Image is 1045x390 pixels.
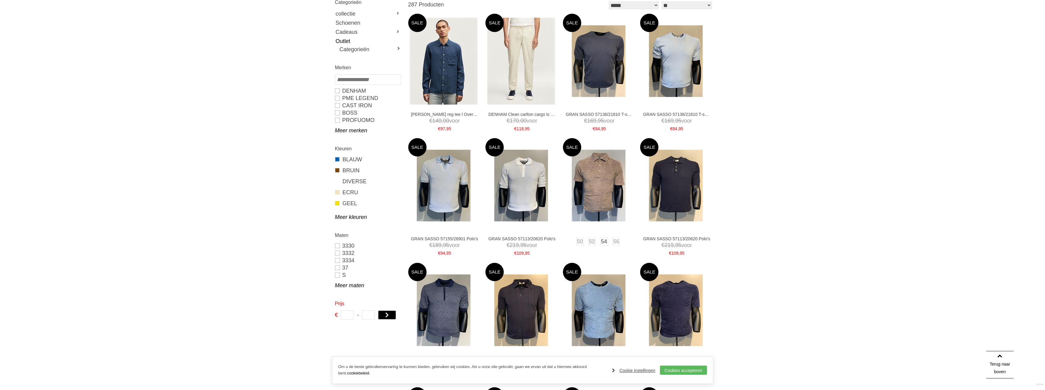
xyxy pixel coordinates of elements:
span: 95 [446,251,451,256]
a: Meer kleuren [335,213,401,221]
a: [PERSON_NAME] reg tee l Overhemden [411,112,478,117]
a: Cookies accepteren [660,366,707,375]
span: , [445,126,446,131]
span: , [674,118,675,124]
span: € [429,118,432,124]
a: DENHAM [335,87,401,95]
span: 95 [443,242,449,248]
span: 00 [521,118,527,124]
img: DENHAM Clean carlton cargo tc Broeken en Pantalons [487,18,555,105]
span: , [674,242,675,248]
span: , [677,126,679,131]
span: 219 [510,242,519,248]
img: GRAN SASSO 57136/21810 T-shirts [649,25,703,97]
p: Om u de beste gebruikerservaring te kunnen bieden, gebruiken wij cookies. Als u onze site gebruik... [338,364,606,377]
span: voor [411,242,478,249]
span: , [524,251,525,256]
a: Meer maten [335,282,401,289]
span: , [519,242,521,248]
img: GRAN SASSO 57113/20620 Polo's [649,150,703,221]
a: collectie [335,9,401,18]
a: ECRU [335,188,401,196]
span: 97 [440,126,445,131]
span: € [661,118,665,124]
a: BOSS [335,109,401,116]
span: 95 [521,242,527,248]
a: Meer merken [335,127,401,134]
span: voor [488,242,556,249]
span: € [507,242,510,248]
span: 95 [598,118,604,124]
span: 95 [679,126,683,131]
a: PME LEGEND [335,95,401,102]
h2: Prijs [335,300,401,307]
img: GRAN SASSO 57136/21810 T-shirts [572,25,625,97]
span: 95 [525,251,530,256]
a: GRAN SASSO 57136/21810 T-shirts [566,112,633,117]
span: 169 [587,118,596,124]
span: , [679,251,680,256]
span: 95 [601,126,606,131]
a: DENHAM Clean carlton cargo tc Broeken en Pantalons [488,112,556,117]
span: € [438,126,441,131]
a: GRAN SASSO 57155/26901 Polo's [411,236,478,242]
a: Schoenen [335,18,401,27]
img: GRAN SASSO 57155/26901 Polo's [417,150,470,221]
a: cookiebeleid [347,371,369,375]
img: GRAN SASSO 57191/20660 Polo's [494,274,548,346]
span: € [593,126,595,131]
span: voor [643,242,710,249]
span: voor [411,117,478,125]
span: 95 [680,251,685,256]
span: 219 [665,242,674,248]
a: 37 [335,264,401,271]
span: 84 [595,126,600,131]
span: voor [488,117,556,125]
span: 140 [432,118,441,124]
span: 84 [672,126,677,131]
span: voor [566,117,633,125]
span: 95 [446,126,451,131]
a: BRUIN [335,166,401,174]
span: € [514,126,517,131]
span: € [429,242,432,248]
a: 54 [600,238,608,246]
img: GRAN SASSO 60141/79803 T-shirts [572,274,625,346]
a: 3332 [335,249,401,257]
span: € [584,118,587,124]
span: , [519,118,521,124]
span: 94 [440,251,445,256]
a: GEEL [335,199,401,207]
span: 118 [517,126,524,131]
a: Outlet [335,37,401,46]
span: € [514,251,517,256]
span: € [438,251,441,256]
a: PROFUOMO [335,116,401,124]
span: 189 [432,242,441,248]
a: DIVERSE [335,177,401,185]
h2: Kleuren [335,145,401,152]
h2: Merken [335,64,401,71]
span: 170 [510,118,519,124]
a: Divide [1036,381,1043,388]
span: 95 [525,126,530,131]
h2: Maten [335,231,401,239]
a: 3330 [335,242,401,249]
a: GRAN SASSO 57136/21810 T-shirts [643,112,710,117]
span: , [445,251,446,256]
span: 109 [517,251,524,256]
a: GRAN SASSO 57113/20620 Polo's [488,236,556,242]
a: S [335,271,401,279]
span: 95 [675,118,681,124]
span: 287 Producten [408,2,444,8]
a: CAST IRON [335,102,401,109]
img: DENHAM Rob reg tee l Overhemden [410,18,477,105]
span: € [661,242,665,248]
span: € [669,251,672,256]
img: GRAN SASSO 57172/18647 Polo's [417,274,470,346]
a: 3334 [335,257,401,264]
span: , [596,118,598,124]
span: € [335,310,338,320]
span: , [600,126,601,131]
a: Cookie instellingen [612,366,655,375]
